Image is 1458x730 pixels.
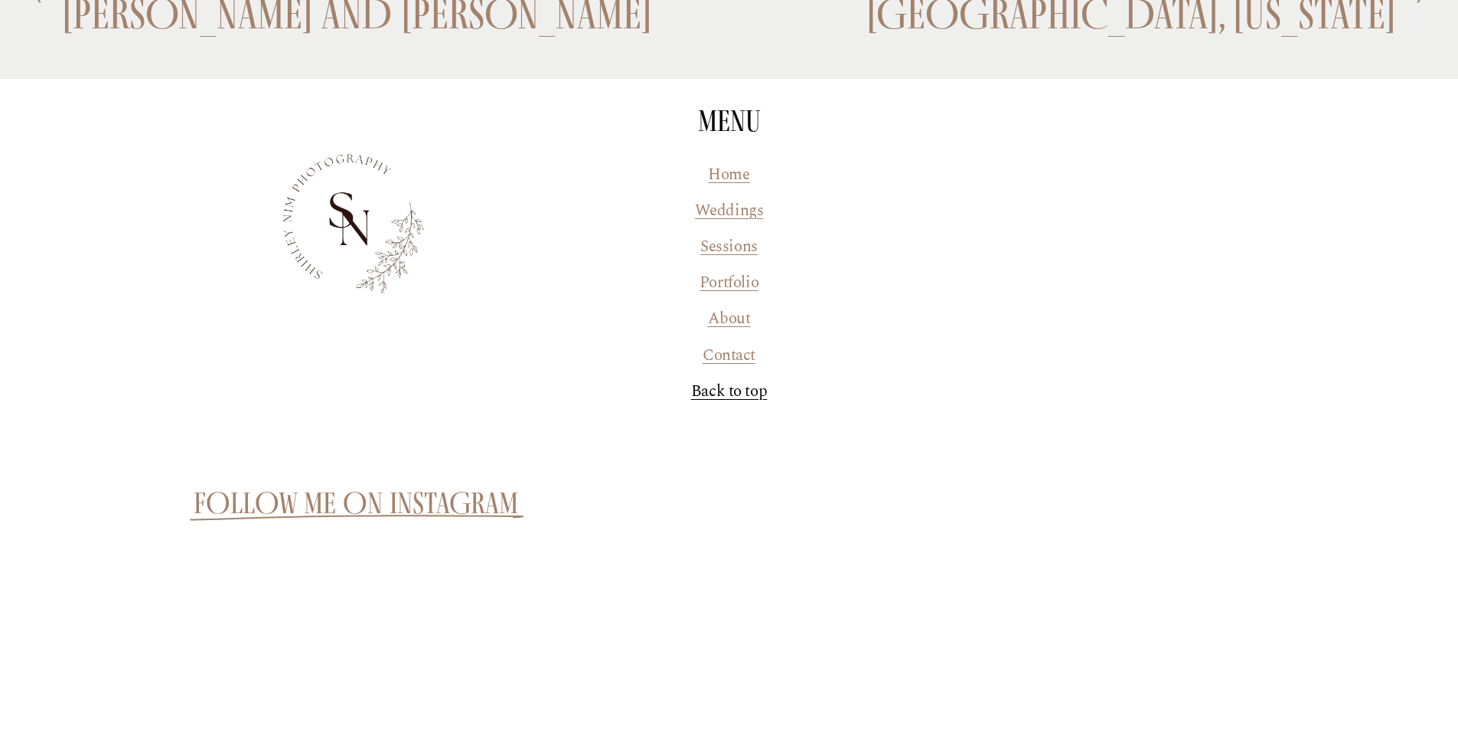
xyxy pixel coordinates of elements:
a: Back to top [691,380,767,404]
a: Portfolio [700,271,758,295]
a: About [708,307,751,331]
a: Contact [703,344,755,368]
h4: menu [550,103,908,138]
a: Weddings [695,199,764,223]
span: Back to top [691,379,767,404]
a: Sessions [700,235,758,259]
a: follow me on instagram [194,486,518,520]
a: Home [708,163,749,187]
